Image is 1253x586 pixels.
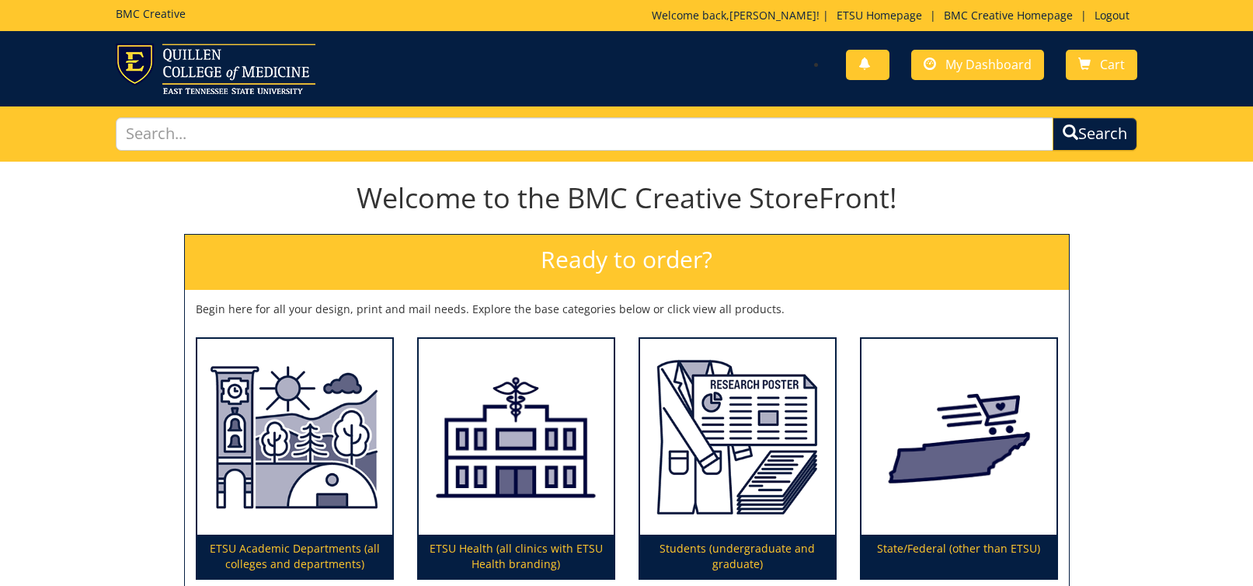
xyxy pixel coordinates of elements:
h2: Ready to order? [185,235,1069,290]
h1: Welcome to the BMC Creative StoreFront! [184,183,1070,214]
a: ETSU Health (all clinics with ETSU Health branding) [419,339,614,578]
a: Students (undergraduate and graduate) [640,339,835,578]
a: BMC Creative Homepage [936,8,1081,23]
img: ETSU Academic Departments (all colleges and departments) [197,339,392,535]
p: ETSU Health (all clinics with ETSU Health branding) [419,535,614,578]
p: ETSU Academic Departments (all colleges and departments) [197,535,392,578]
span: My Dashboard [945,56,1032,73]
a: Logout [1087,8,1137,23]
a: State/Federal (other than ETSU) [861,339,1056,578]
a: [PERSON_NAME] [729,8,816,23]
input: Search... [116,117,1053,151]
p: Students (undergraduate and graduate) [640,535,835,578]
img: State/Federal (other than ETSU) [861,339,1056,535]
a: My Dashboard [911,50,1044,80]
img: Students (undergraduate and graduate) [640,339,835,535]
img: ETSU logo [116,44,315,94]
a: ETSU Homepage [829,8,930,23]
button: Search [1053,117,1137,151]
span: Cart [1100,56,1125,73]
a: ETSU Academic Departments (all colleges and departments) [197,339,392,578]
img: ETSU Health (all clinics with ETSU Health branding) [419,339,614,535]
p: Begin here for all your design, print and mail needs. Explore the base categories below or click ... [196,302,1058,317]
a: Cart [1066,50,1137,80]
h5: BMC Creative [116,8,186,19]
p: State/Federal (other than ETSU) [861,535,1056,578]
p: Welcome back, ! | | | [652,8,1137,23]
